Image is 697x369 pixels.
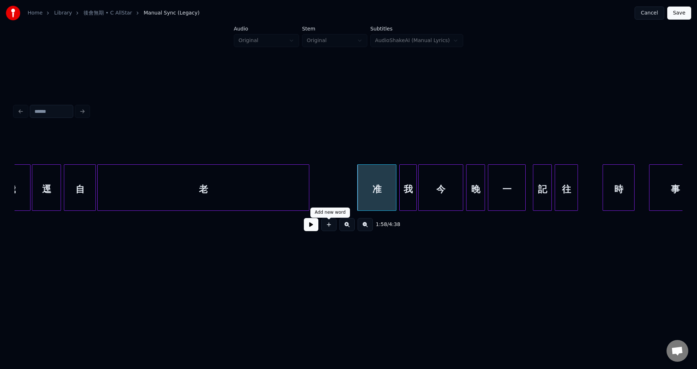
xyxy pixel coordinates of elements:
button: Cancel [635,7,664,20]
a: Home [28,9,42,17]
a: 後會無期 • C AllStar [83,9,132,17]
div: Add new word [315,210,346,216]
label: Stem [302,26,367,31]
nav: breadcrumb [28,9,200,17]
label: Audio [234,26,299,31]
span: Manual Sync (Legacy) [144,9,200,17]
a: Library [54,9,72,17]
a: Open chat [667,340,688,362]
span: 4:38 [389,221,400,228]
span: 1:58 [376,221,387,228]
div: / [376,221,393,228]
img: youka [6,6,20,20]
button: Save [667,7,691,20]
label: Subtitles [370,26,463,31]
